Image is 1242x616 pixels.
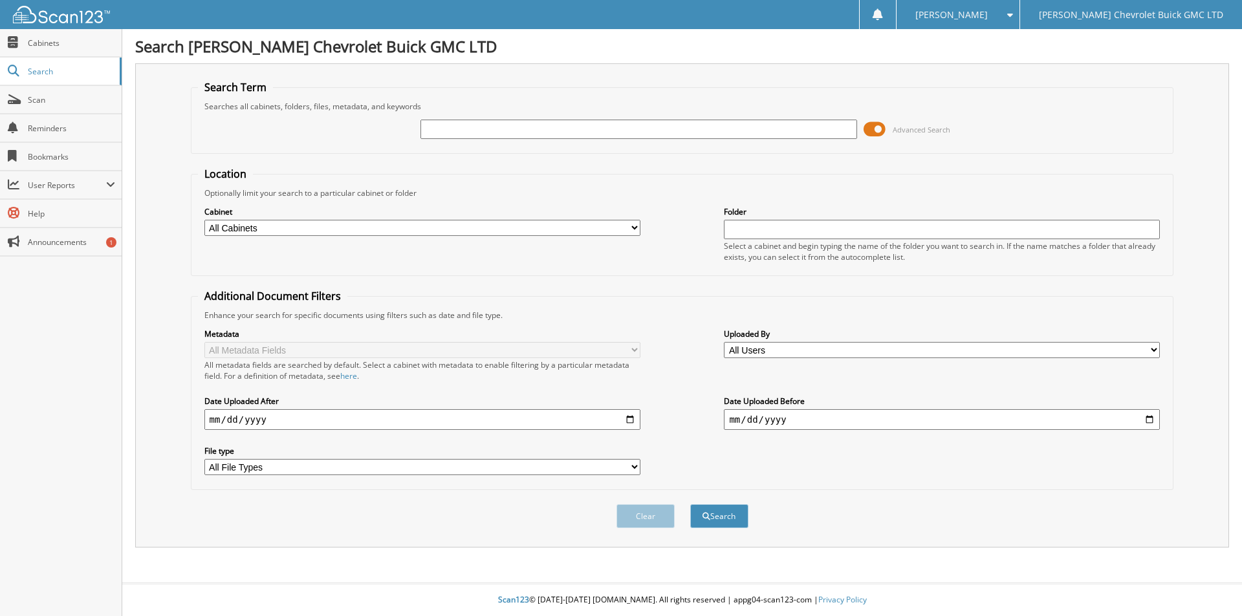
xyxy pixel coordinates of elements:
[28,66,113,77] span: Search
[498,594,529,605] span: Scan123
[204,206,640,217] label: Cabinet
[13,6,110,23] img: scan123-logo-white.svg
[198,167,253,181] legend: Location
[204,328,640,339] label: Metadata
[198,187,1167,198] div: Optionally limit your search to a particular cabinet or folder
[198,289,347,303] legend: Additional Document Filters
[28,180,106,191] span: User Reports
[28,94,115,105] span: Scan
[204,396,640,407] label: Date Uploaded After
[724,206,1160,217] label: Folder
[616,504,675,528] button: Clear
[204,359,640,381] div: All metadata fields are searched by default. Select a cabinet with metadata to enable filtering b...
[122,584,1242,616] div: © [DATE]-[DATE] [DOMAIN_NAME]. All rights reserved | appg04-scan123-com |
[893,125,950,134] span: Advanced Search
[818,594,867,605] a: Privacy Policy
[106,237,116,248] div: 1
[135,36,1229,57] h1: Search [PERSON_NAME] Chevrolet Buick GMC LTD
[915,11,988,19] span: [PERSON_NAME]
[28,237,115,248] span: Announcements
[28,151,115,162] span: Bookmarks
[724,240,1160,262] div: Select a cabinet and begin typing the name of the folder you want to search in. If the name match...
[724,409,1160,430] input: end
[204,409,640,430] input: start
[28,37,115,48] span: Cabinets
[198,80,273,94] legend: Search Term
[204,445,640,456] label: File type
[1039,11,1223,19] span: [PERSON_NAME] Chevrolet Buick GMC LTD
[28,208,115,219] span: Help
[340,370,357,381] a: here
[724,328,1160,339] label: Uploaded By
[198,310,1167,321] div: Enhance your search for specific documents using filters such as date and file type.
[690,504,748,528] button: Search
[724,396,1160,407] label: Date Uploaded Before
[198,101,1167,112] div: Searches all cabinets, folders, files, metadata, and keywords
[28,123,115,134] span: Reminders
